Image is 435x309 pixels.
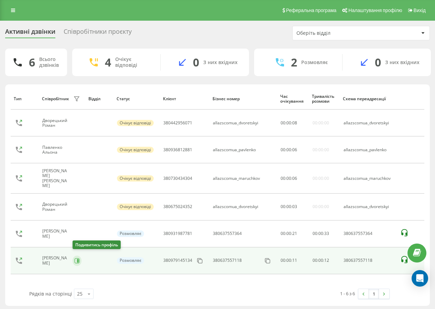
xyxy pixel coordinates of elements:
[286,175,291,181] span: 00
[281,176,297,181] div: : :
[163,96,206,101] div: Клієнт
[312,94,336,104] div: Тривалість розмови
[281,231,305,236] div: 00:00:21
[292,147,297,153] span: 06
[313,121,329,125] div: 00:00:00
[286,8,337,13] span: Реферальна програма
[296,30,379,36] div: Оберіть відділ
[385,60,420,65] div: З них вхідних
[344,121,393,125] div: allazscomua_dvoretskyi
[281,258,305,263] div: 00:00:11
[213,231,242,236] div: 380637557364
[318,257,323,263] span: 00
[42,118,72,128] div: Дворецький Роман
[163,121,192,125] div: 380442956071
[281,204,297,209] div: : :
[42,168,72,188] div: [PERSON_NAME] [PERSON_NAME]
[318,230,323,236] span: 00
[163,258,192,263] div: 380979145134
[213,176,260,181] div: allazscomua_maruchkov
[73,240,121,249] div: Подивитись профіль
[286,120,291,126] span: 00
[213,258,242,263] div: 380637557118
[105,56,111,69] div: 4
[281,120,285,126] span: 00
[117,120,154,126] div: Очікує відповіді
[292,204,297,209] span: 03
[213,96,274,101] div: Бізнес номер
[280,94,306,104] div: Час очікування
[193,56,199,69] div: 0
[5,28,55,39] div: Активні дзвінки
[340,290,355,297] div: 1 - 6 з 6
[281,147,297,152] div: : :
[412,270,428,287] div: Open Intercom Messenger
[29,56,35,69] div: 6
[117,204,154,210] div: Очікує відповіді
[286,147,291,153] span: 00
[77,290,83,297] div: 25
[369,289,379,299] a: 1
[64,28,132,39] div: Співробітники проєкту
[213,204,258,209] div: allazscomua_dvoretskyi
[344,231,393,236] div: 380637557364
[115,56,150,68] div: Очікує відповіді
[375,56,381,69] div: 0
[42,145,72,155] div: Павленко Альона
[163,204,192,209] div: 380675024352
[292,120,297,126] span: 08
[313,257,317,263] span: 00
[313,176,329,181] div: 00:00:00
[324,257,329,263] span: 12
[344,176,393,181] div: allazscomua_maruchkov
[291,56,297,69] div: 2
[213,147,256,152] div: allazscomua_pavlenko
[281,175,285,181] span: 00
[117,147,154,153] div: Очікує відповіді
[286,204,291,209] span: 00
[42,229,72,239] div: [PERSON_NAME]
[14,96,35,101] div: Тип
[348,8,402,13] span: Налаштування профілю
[414,8,426,13] span: Вихід
[117,96,156,101] div: Статус
[313,258,329,263] div: : :
[117,230,144,237] div: Розмовляє
[163,176,192,181] div: 380730434304
[117,257,144,264] div: Розмовляє
[344,147,393,152] div: allazscomua_pavlenko
[344,204,393,209] div: allazscomua_dvoretskyi
[42,96,69,101] div: Співробітник
[39,56,59,68] div: Всього дзвінків
[313,231,329,236] div: : :
[313,230,317,236] span: 00
[281,204,285,209] span: 00
[281,121,297,125] div: : :
[42,202,72,212] div: Дворецький Роман
[203,60,238,65] div: З них вхідних
[301,60,328,65] div: Розмовляє
[313,204,329,209] div: 00:00:00
[163,147,192,152] div: 380936812881
[343,96,393,101] div: Схема переадресації
[213,121,258,125] div: allazscomua_dvoretskyi
[88,96,110,101] div: Відділ
[344,258,393,263] div: 380637557118
[117,175,154,182] div: Очікує відповіді
[29,290,72,297] span: Рядків на сторінці
[42,256,71,266] div: [PERSON_NAME]
[292,175,297,181] span: 06
[324,230,329,236] span: 33
[281,147,285,153] span: 00
[313,147,329,152] div: 00:00:00
[163,231,192,236] div: 380931987781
